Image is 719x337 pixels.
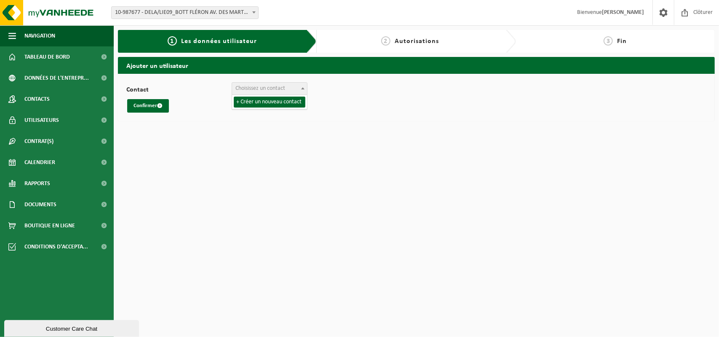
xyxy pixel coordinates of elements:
span: Documents [24,194,56,215]
span: Les données utilisateur [181,38,257,45]
span: Boutique en ligne [24,215,75,236]
label: Contact [126,86,232,95]
span: Autorisations [395,38,439,45]
span: Tableau de bord [24,46,70,67]
span: Utilisateurs [24,110,59,131]
span: Rapports [24,173,50,194]
span: Contacts [24,89,50,110]
span: Choisissez un contact [235,85,285,92]
strong: [PERSON_NAME] [602,9,644,16]
span: 10-987677 - DELA/LIE09_BOTT FLÉRON AV. DES MARTYRS - FLÉRON [111,6,259,19]
span: 10-987677 - DELA/LIE09_BOTT FLÉRON AV. DES MARTYRS - FLÉRON [112,7,258,19]
span: Données de l'entrepr... [24,67,89,89]
button: Confirmer [127,99,169,113]
span: Fin [617,38,627,45]
span: Calendrier [24,152,55,173]
span: 3 [604,36,613,46]
h2: Ajouter un utilisateur [118,57,715,73]
span: 2 [381,36,390,46]
span: Navigation [24,25,55,46]
span: Conditions d'accepta... [24,236,88,257]
span: 1 [168,36,177,46]
iframe: chat widget [4,318,141,337]
li: + Créer un nouveau contact [234,97,305,108]
span: Contrat(s) [24,131,53,152]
